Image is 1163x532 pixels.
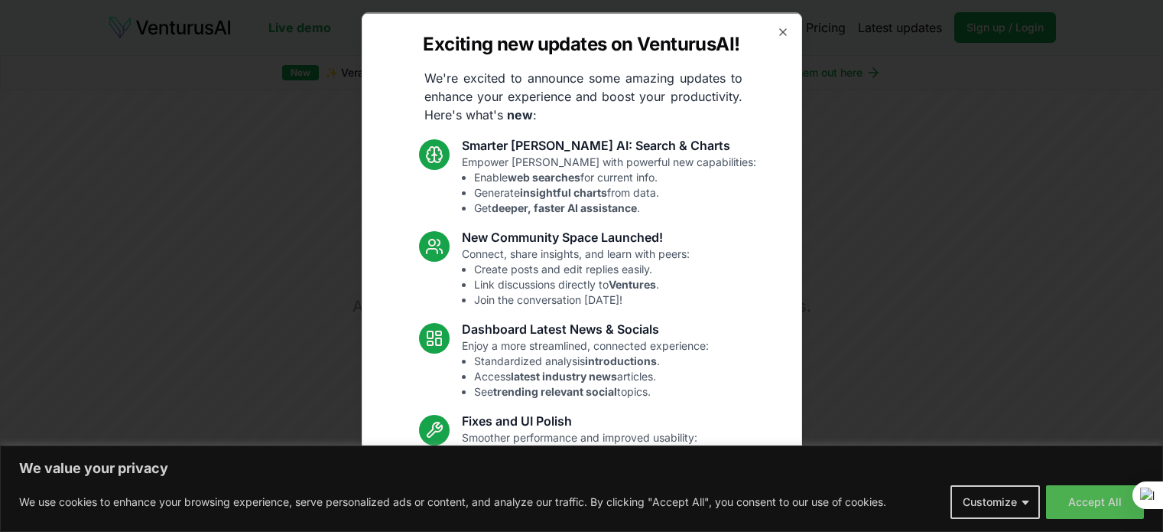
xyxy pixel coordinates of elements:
h3: New Community Space Launched! [462,227,690,246]
li: See topics. [474,383,709,399]
li: Resolved [PERSON_NAME] chart loading issue. [474,445,711,460]
strong: web searches [508,170,580,183]
li: Join the conversation [DATE]! [474,292,690,307]
strong: latest industry news [511,369,617,382]
p: We're excited to announce some amazing updates to enhance your experience and boost your producti... [412,68,755,123]
strong: new [507,106,533,122]
li: Create posts and edit replies easily. [474,261,690,276]
strong: Ventures [609,277,656,290]
li: Generate from data. [474,184,756,200]
strong: deeper, faster AI assistance [492,201,637,214]
strong: insightful charts [520,185,607,198]
p: Empower [PERSON_NAME] with powerful new capabilities: [462,154,756,215]
h3: Fixes and UI Polish [462,411,711,429]
li: Link discussions directly to . [474,276,690,292]
li: Fixed mobile chat & sidebar glitches. [474,460,711,475]
h3: Smarter [PERSON_NAME] AI: Search & Charts [462,135,756,154]
li: Enable for current info. [474,169,756,184]
li: Enhanced overall UI consistency. [474,475,711,491]
p: Enjoy a more streamlined, connected experience: [462,338,709,399]
strong: introductions [585,354,657,367]
p: Connect, share insights, and learn with peers: [462,246,690,307]
strong: trending relevant social [493,384,617,397]
p: Smoother performance and improved usability: [462,429,711,491]
h2: Exciting new updates on VenturusAI! [423,31,739,56]
li: Access articles. [474,368,709,383]
li: Standardized analysis . [474,353,709,368]
h3: Dashboard Latest News & Socials [462,319,709,338]
li: Get . [474,200,756,215]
